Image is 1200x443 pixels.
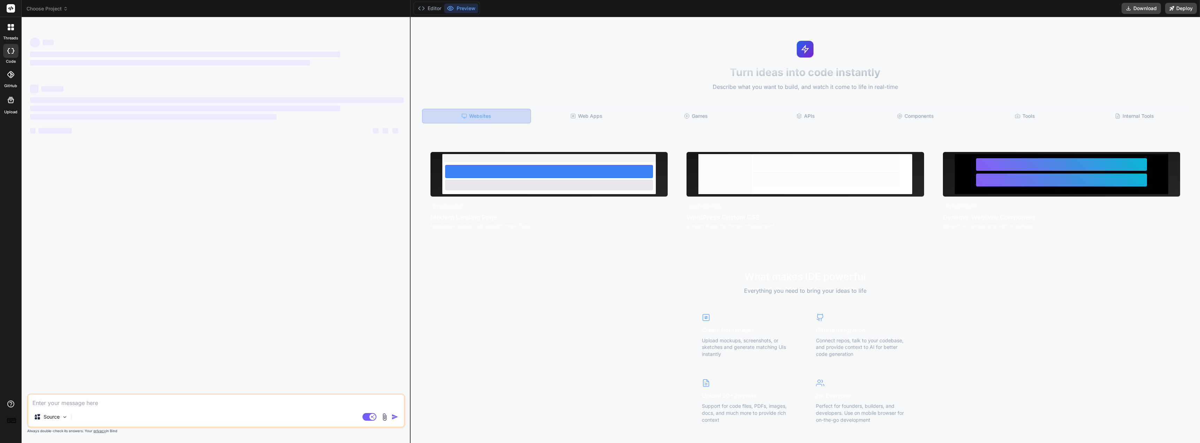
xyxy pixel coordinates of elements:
[695,269,916,284] h2: What makes IDE powerful
[943,203,980,211] div: HTML/Webflow
[383,128,388,133] span: ‌
[816,326,908,334] h4: GitHub Integration
[422,109,531,123] div: Websites
[44,413,60,420] p: Source
[430,203,465,211] div: HTML/CSS/JS
[861,109,969,123] div: Components
[687,203,724,211] div: CSS/WordPress
[642,109,750,123] div: Games
[943,213,1180,222] h4: Dynamic Webflow Component
[381,413,389,421] img: attachment
[41,86,63,92] span: ‌
[430,222,668,229] p: Responsive design with smooth interactions
[30,85,38,93] span: ‌
[30,128,36,133] span: ‌
[415,3,444,13] button: Editor
[62,414,68,420] img: Pick Models
[30,106,340,111] span: ‌
[702,403,794,423] p: Support for code files, PDFs, images, docs, and much more to provide rich context
[4,109,17,115] label: Upload
[30,97,404,103] span: ‌
[532,109,640,123] div: Web Apps
[415,66,1196,78] h1: Turn ideas into code instantly
[43,40,54,45] span: ‌
[373,128,378,133] span: ‌
[38,128,72,133] span: ‌
[687,213,924,222] h4: WordPress Custom CSS
[702,337,794,358] p: Upload mockups, screenshots, or sketches and generate matching UIs instantly
[702,391,794,400] h4: Upload 50+ Formats
[391,413,398,420] img: icon
[687,222,924,229] p: Custom styles for theme enhancement
[1165,3,1197,14] button: Deploy
[30,52,340,57] span: ‌
[415,83,1196,92] p: Describe what you want to build, and watch it come to life in real-time
[816,391,908,400] h4: For Everyone
[444,3,478,13] button: Preview
[430,213,668,222] h4: Modern Landing Page
[27,5,68,12] span: Choose Project
[816,337,908,358] p: Connect repos, talk to your codebase, and provide context to AI for better code generation
[30,114,277,120] span: ‌
[30,60,310,66] span: ‌
[392,128,398,133] span: ‌
[4,83,17,89] label: GitHub
[816,403,908,423] p: Perfect for founders, builders, and developers. Use on mobile browser for on-the-go development
[3,35,18,41] label: threads
[27,428,405,434] p: Always double-check its answers. Your in Bind
[6,59,16,64] label: code
[93,429,106,433] span: privacy
[30,38,40,47] span: ‌
[1080,109,1188,123] div: Internal Tools
[702,326,794,334] h4: Create from Images
[751,109,860,123] div: APIs
[1122,3,1161,14] button: Download
[971,109,1079,123] div: Tools
[695,287,916,295] p: Everything you need to bring your ideas to life
[943,222,1180,229] p: Interactive components with animations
